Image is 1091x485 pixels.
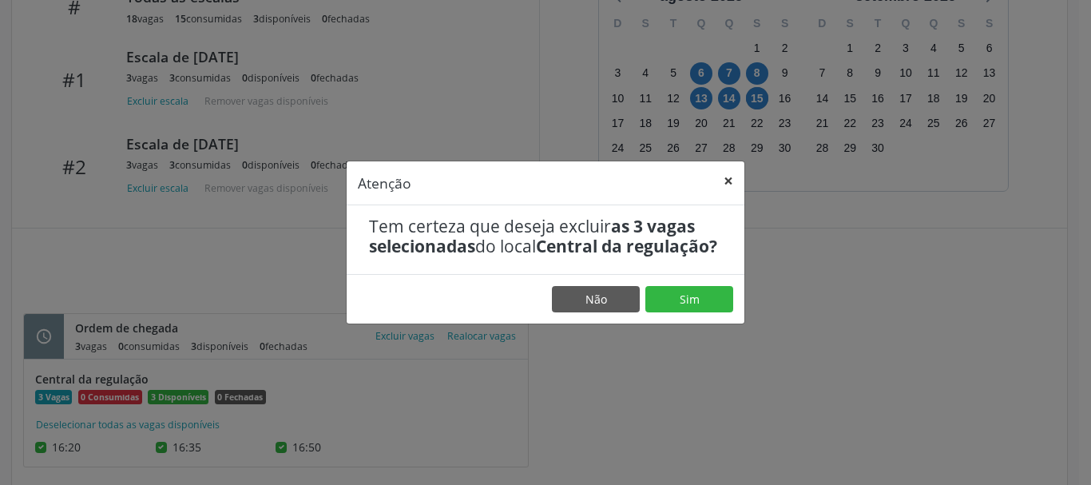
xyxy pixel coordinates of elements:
button: Close [712,161,744,201]
button: Não [552,286,640,313]
b: as 3 vagas selecionadas [369,215,695,257]
h4: Tem certeza que deseja excluir do local [369,217,722,256]
h5: Atenção [358,173,411,193]
b: Central da regulação? [536,235,717,257]
button: Sim [645,286,733,313]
